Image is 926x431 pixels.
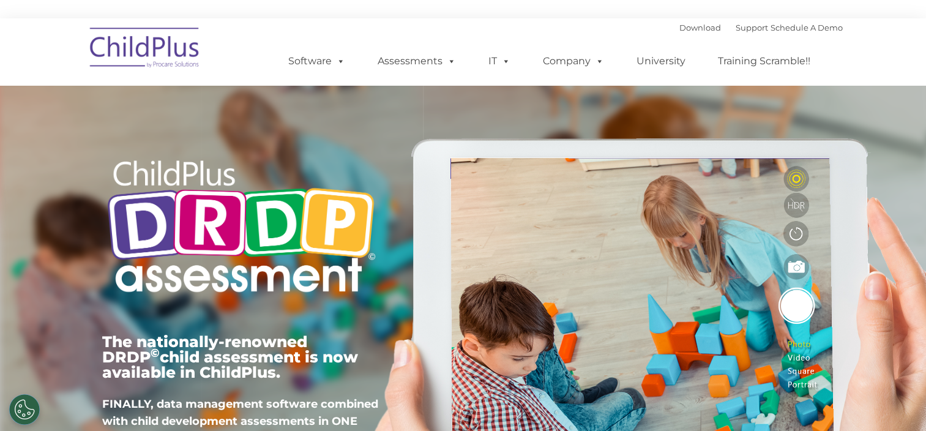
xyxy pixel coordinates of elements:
a: Assessments [365,49,468,73]
span: The nationally-renowned DRDP child assessment is now available in ChildPlus. [102,332,358,381]
a: Training Scramble!! [706,49,823,73]
a: Software [276,49,357,73]
font: | [679,23,843,32]
img: ChildPlus by Procare Solutions [84,19,206,80]
a: Schedule A Demo [771,23,843,32]
a: Support [736,23,768,32]
button: Cookies Settings [9,394,40,425]
img: Copyright - DRDP Logo Light [102,144,380,313]
a: University [624,49,698,73]
a: Company [531,49,616,73]
a: IT [476,49,523,73]
sup: © [151,346,160,360]
a: Download [679,23,721,32]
